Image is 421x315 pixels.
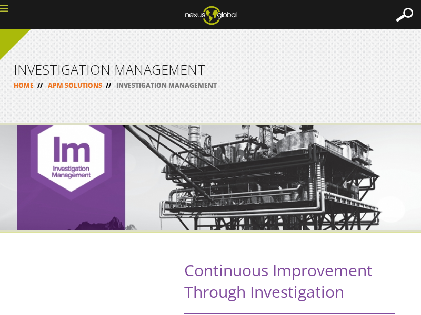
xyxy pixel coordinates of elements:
h1: INVESTIGATION MANAGEMENT [14,63,407,76]
span: // [34,81,46,90]
img: ng_logo_web [177,3,245,28]
h2: Continuous Improvement Through Investigation [184,259,395,314]
span: // [102,81,115,90]
a: HOME [14,81,34,90]
a: APM SOLUTIONS [48,81,102,90]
